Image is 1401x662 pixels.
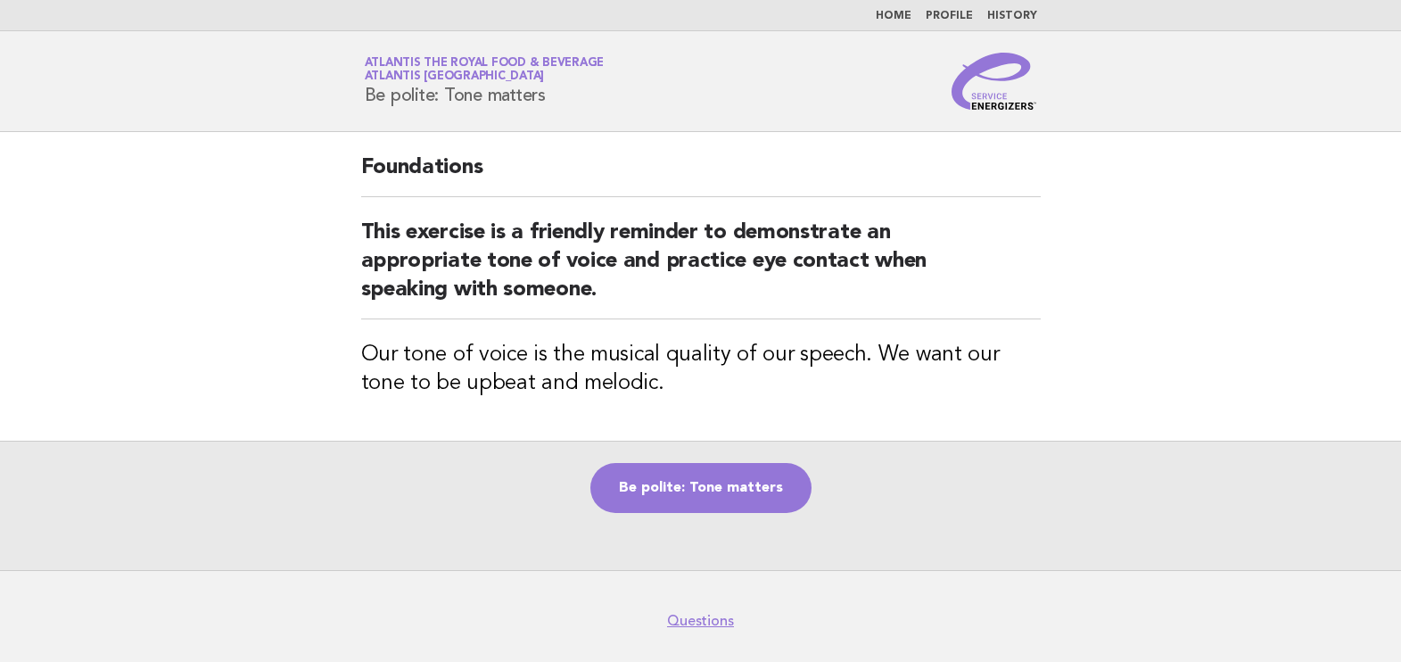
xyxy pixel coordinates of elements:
h1: Be polite: Tone matters [365,58,605,104]
a: History [987,11,1037,21]
a: Questions [667,612,734,630]
a: Home [876,11,911,21]
h2: This exercise is a friendly reminder to demonstrate an appropriate tone of voice and practice eye... [361,219,1041,319]
a: Profile [926,11,973,21]
img: Service Energizers [952,53,1037,110]
h3: Our tone of voice is the musical quality of our speech. We want our tone to be upbeat and melodic. [361,341,1041,398]
a: Atlantis the Royal Food & BeverageAtlantis [GEOGRAPHIC_DATA] [365,57,605,82]
span: Atlantis [GEOGRAPHIC_DATA] [365,71,545,83]
a: Be polite: Tone matters [590,463,812,513]
h2: Foundations [361,153,1041,197]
